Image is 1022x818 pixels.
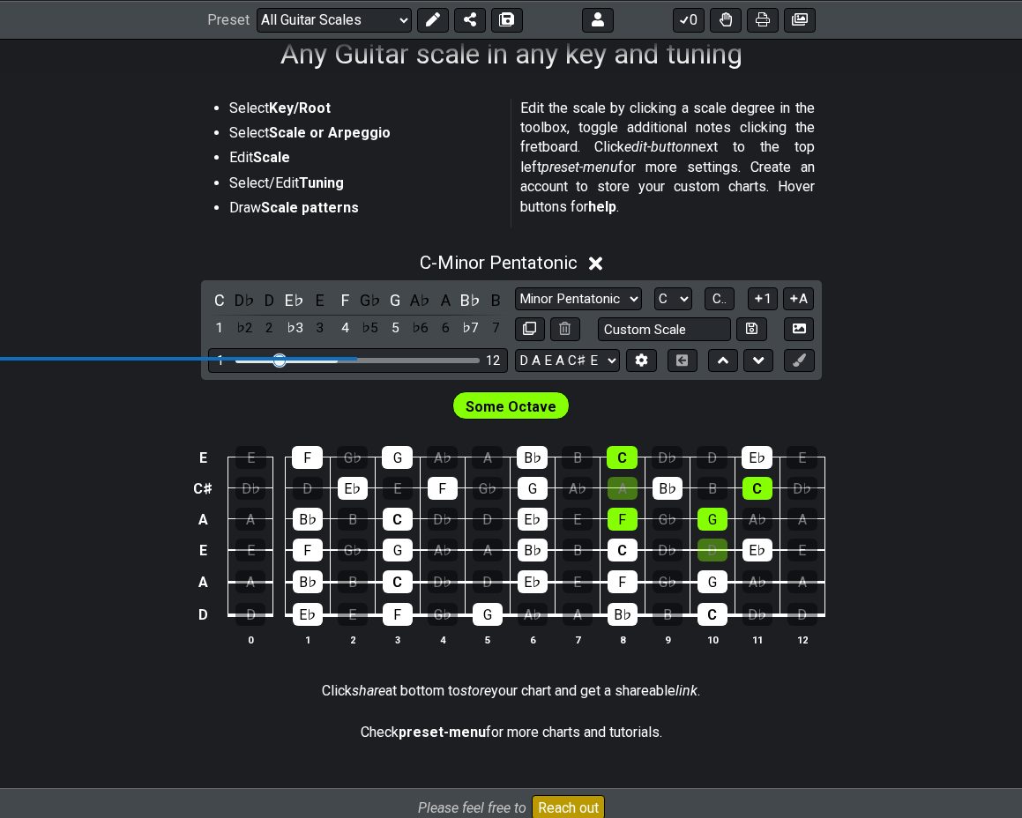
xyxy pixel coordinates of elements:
th: 2 [330,630,375,649]
div: G [518,477,548,500]
div: B [563,539,593,561]
div: toggle pitch class [258,288,281,312]
span: Preset [207,11,250,28]
div: toggle scale degree [484,316,507,340]
div: E [787,539,817,561]
th: 9 [645,630,690,649]
div: D♭ [653,539,683,561]
em: share [352,682,385,699]
div: F [292,446,323,469]
th: 10 [690,630,735,649]
div: D [293,477,323,500]
div: A♭ [563,477,593,500]
div: D♭ [235,477,265,500]
div: F [608,570,638,593]
button: C.. [705,287,735,311]
em: link [675,682,697,699]
div: toggle pitch class [484,288,507,312]
div: B♭ [518,539,548,561]
div: A [787,570,817,593]
div: toggle scale degree [384,316,407,340]
p: Edit the scale by clicking a scale degree in the toolbox, toggle additional notes clicking the fr... [520,99,815,217]
div: toggle pitch class [283,288,306,312]
strong: Tuning [299,175,344,191]
div: A [472,446,503,469]
div: B♭ [293,570,323,593]
div: F [428,477,458,500]
div: toggle pitch class [459,288,482,312]
span: First enable full edit mode to edit [466,394,556,420]
div: toggle scale degree [208,316,231,340]
div: toggle scale degree [283,316,306,340]
div: G♭ [653,570,683,593]
div: toggle scale degree [359,316,382,340]
div: E♭ [518,508,548,531]
em: edit-button [624,138,691,155]
th: 0 [228,630,273,649]
div: E [235,539,265,561]
li: Edit [229,148,499,173]
div: E♭ [293,603,323,626]
button: A [783,287,814,311]
div: G♭ [653,508,683,531]
button: Create Image [784,317,814,341]
button: 1 [748,287,778,311]
div: G♭ [337,446,368,469]
div: D♭ [428,570,458,593]
div: G♭ [428,603,458,626]
div: toggle pitch class [233,288,256,312]
div: E♭ [742,446,772,469]
div: B♭ [608,603,638,626]
select: Tonic/Root [654,287,692,311]
div: 1 [217,353,224,368]
th: 4 [420,630,465,649]
div: E [235,446,266,469]
p: Check for more charts and tutorials. [361,723,662,742]
div: D [235,603,265,626]
th: 6 [510,630,555,649]
div: E [338,603,368,626]
div: C [608,539,638,561]
div: E [563,570,593,593]
strong: Scale patterns [261,199,359,216]
button: Move up [708,349,738,373]
button: Store user defined scale [736,317,766,341]
div: A♭ [428,539,458,561]
div: toggle pitch class [333,288,356,312]
div: E♭ [338,477,368,500]
div: D [473,570,503,593]
button: Edit Tuning [626,349,656,373]
li: Draw [229,198,499,223]
th: 7 [555,630,600,649]
th: 3 [375,630,420,649]
button: Share Preset [454,7,486,32]
th: 5 [465,630,510,649]
div: G [473,603,503,626]
td: E [190,535,216,567]
div: B [653,603,683,626]
div: A♭ [518,603,548,626]
td: A [190,504,216,535]
div: D♭ [652,446,683,469]
div: toggle scale degree [409,316,432,340]
button: Logout [582,7,614,32]
div: C [607,446,638,469]
h1: Any Guitar scale in any key and tuning [280,37,742,71]
button: Create image [784,7,816,32]
div: D [697,539,727,561]
em: preset-menu [541,159,618,175]
div: D [787,603,817,626]
div: A [608,477,638,500]
div: toggle pitch class [384,288,407,312]
span: C - Minor Pentatonic [420,252,578,273]
em: store [460,682,491,699]
div: A♭ [427,446,458,469]
div: G♭ [338,539,368,561]
strong: Key/Root [269,100,331,116]
div: A♭ [742,570,772,593]
button: Edit Preset [417,7,449,32]
li: Select [229,123,499,148]
strong: help [588,198,616,215]
div: A [787,508,817,531]
button: Toggle Dexterity for all fretkits [710,7,742,32]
